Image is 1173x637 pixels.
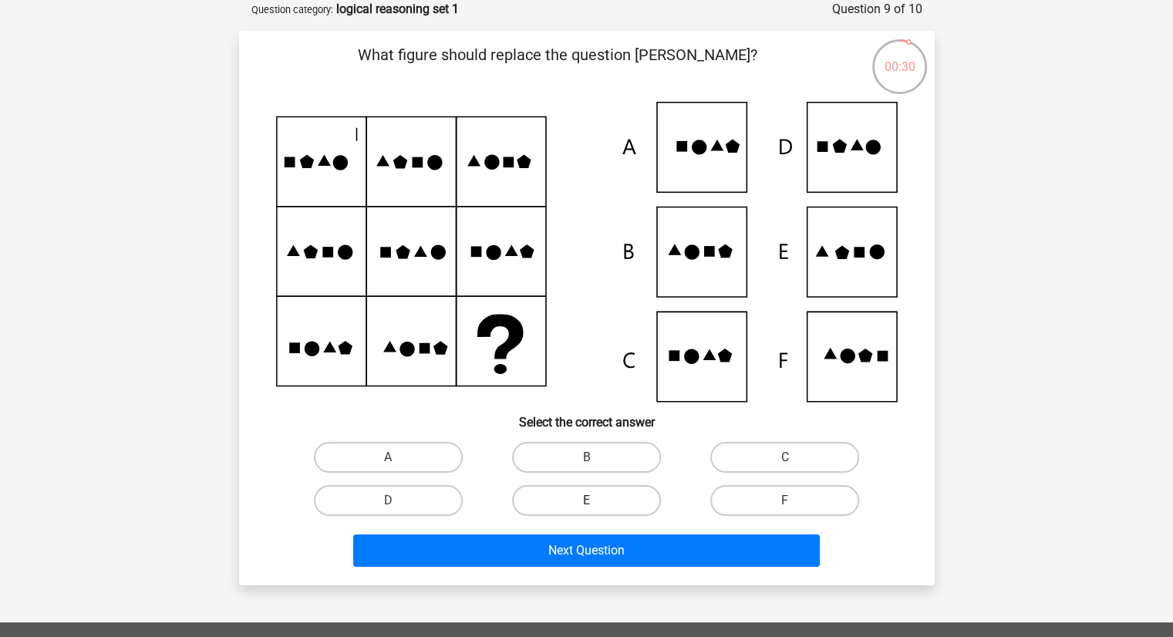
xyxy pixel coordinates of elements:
[710,485,859,516] label: F
[336,2,459,16] strong: logical reasoning set 1
[264,403,910,430] h6: Select the correct answer
[710,442,859,473] label: C
[251,4,333,15] small: Question category:
[353,534,820,567] button: Next Question
[314,485,463,516] label: D
[314,442,463,473] label: A
[512,442,661,473] label: B
[512,485,661,516] label: E
[264,43,852,89] p: What figure should replace the question [PERSON_NAME]?
[871,38,929,76] div: 00:30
